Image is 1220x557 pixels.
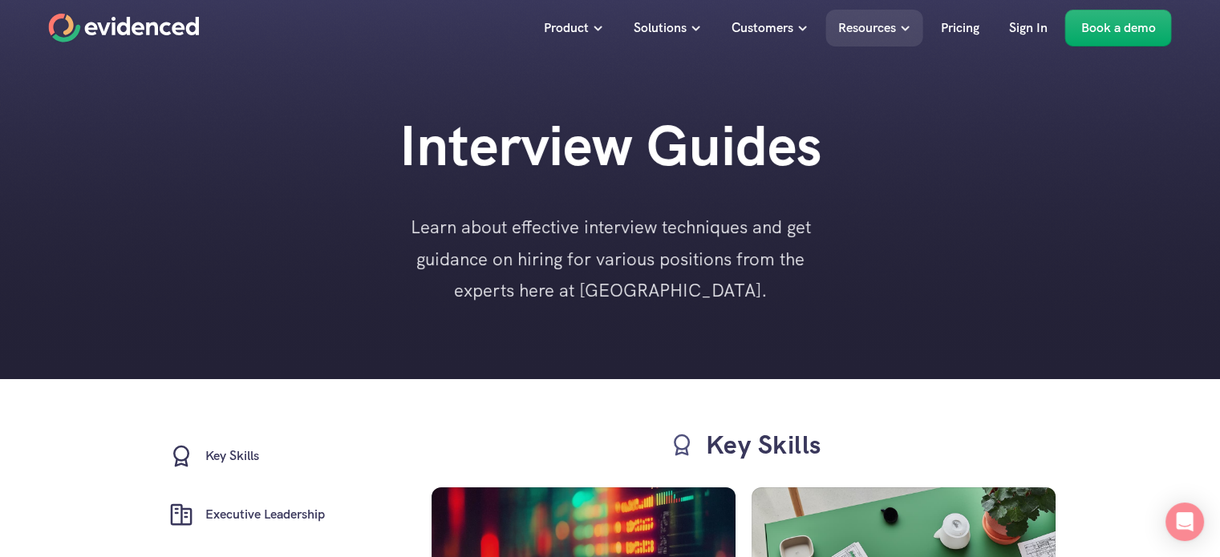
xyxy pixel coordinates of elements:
p: Solutions [634,18,687,38]
h6: Executive Leadership [205,504,325,525]
a: Key Skills [153,427,387,486]
a: Home [49,14,200,42]
h6: Key Skills [205,446,259,466]
a: Sign In [997,10,1060,46]
p: Customers [732,18,793,38]
h3: Key Skills [706,427,821,463]
p: Product [544,18,589,38]
a: Executive Leadership [153,486,387,544]
p: Pricing [941,18,979,38]
a: Book a demo [1065,10,1172,46]
div: Open Intercom Messenger [1165,503,1204,541]
p: Book a demo [1081,18,1156,38]
a: Pricing [929,10,991,46]
p: Resources [838,18,896,38]
p: Sign In [1009,18,1048,38]
h1: Interview Guides [290,112,931,180]
p: Learn about effective interview techniques and get guidance on hiring for various positions from ... [410,212,811,307]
